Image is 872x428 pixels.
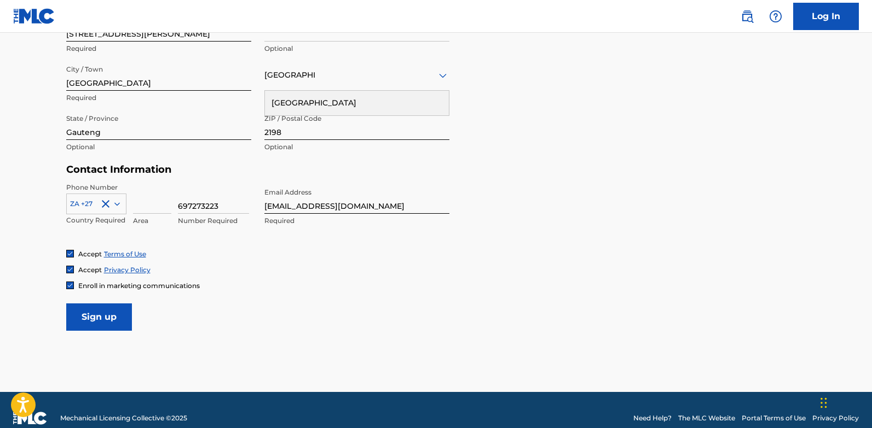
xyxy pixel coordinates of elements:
p: Optional [264,44,449,54]
h5: Contact Information [66,163,449,176]
p: Number Required [178,216,249,226]
p: Required [66,44,251,54]
img: MLC Logo [13,8,55,24]
a: Portal Terms of Use [742,413,806,423]
a: Terms of Use [104,250,146,258]
img: checkbox [67,266,73,273]
p: Area [133,216,171,226]
div: [GEOGRAPHIC_DATA] [265,91,449,115]
p: Optional [264,142,449,152]
input: Sign up [66,303,132,331]
img: checkbox [67,282,73,289]
a: Need Help? [633,413,672,423]
a: Privacy Policy [104,266,151,274]
div: Help [765,5,787,27]
div: Drag [821,386,827,419]
p: Required [66,93,251,103]
iframe: Chat Widget [817,376,872,428]
img: checkbox [67,250,73,257]
span: Accept [78,250,102,258]
a: The MLC Website [678,413,735,423]
img: help [769,10,782,23]
span: Mechanical Licensing Collective © 2025 [60,413,187,423]
a: Public Search [736,5,758,27]
p: Optional [66,142,251,152]
p: Country Required [66,215,126,225]
img: logo [13,412,47,425]
a: Log In [793,3,859,30]
span: Enroll in marketing communications [78,282,200,290]
a: Privacy Policy [812,413,859,423]
img: search [741,10,754,23]
span: Accept [78,266,102,274]
p: Required [264,216,449,226]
